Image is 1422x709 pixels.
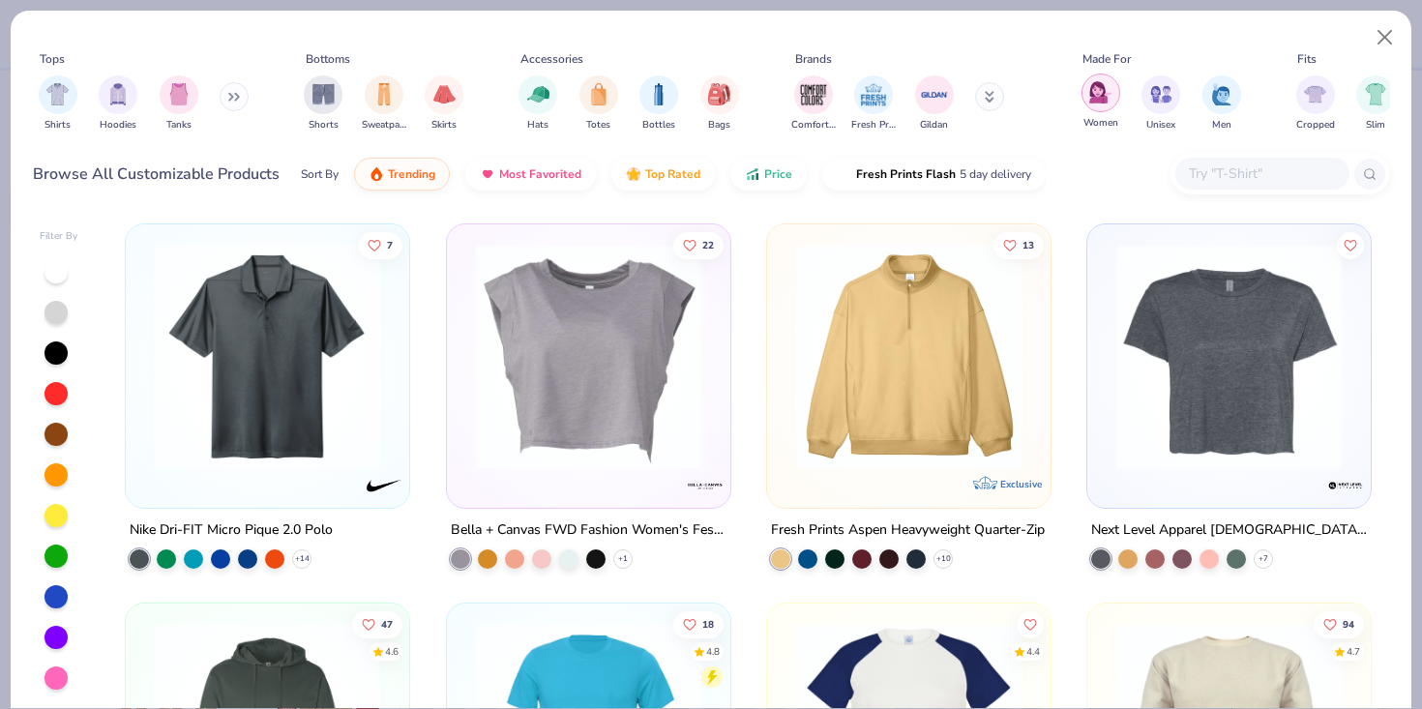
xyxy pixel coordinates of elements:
[795,50,832,68] div: Brands
[425,75,463,133] div: filter for Skirts
[672,231,723,258] button: Like
[387,240,393,250] span: 7
[381,620,393,630] span: 47
[1017,611,1044,638] button: Like
[1259,553,1268,565] span: + 7
[711,244,956,469] img: fea30bab-9cee-4a4f-98cb-187d2db77708
[701,240,713,250] span: 22
[362,75,406,133] div: filter for Sweatpants
[100,118,136,133] span: Hoodies
[786,244,1031,469] img: a5fef0f3-26ac-4d1f-8e04-62fc7b7c0c3a
[856,166,956,182] span: Fresh Prints Flash
[354,158,450,191] button: Trending
[920,118,948,133] span: Gildan
[1031,244,1276,469] img: f70527af-4fab-4d83-b07e-8fc97e9685e6
[1347,645,1360,660] div: 4.7
[1083,116,1118,131] span: Women
[935,553,950,565] span: + 10
[1365,83,1386,105] img: Slim Image
[433,83,456,105] img: Skirts Image
[851,75,896,133] div: filter for Fresh Prints
[304,75,342,133] div: filter for Shorts
[44,118,71,133] span: Shirts
[1211,83,1232,105] img: Men Image
[431,118,457,133] span: Skirts
[1366,118,1385,133] span: Slim
[1187,162,1336,185] input: Try "T-Shirt"
[1141,75,1180,133] div: filter for Unisex
[686,466,725,505] img: Bella + Canvas logo
[160,75,198,133] div: filter for Tanks
[799,80,828,109] img: Comfort Colors Image
[1022,240,1034,250] span: 13
[388,166,435,182] span: Trending
[1141,75,1180,133] button: filter button
[373,83,395,105] img: Sweatpants Image
[362,118,406,133] span: Sweatpants
[304,75,342,133] button: filter button
[1326,466,1365,505] img: Next Level Apparel logo
[366,466,404,505] img: Nike logo
[1091,518,1367,543] div: Next Level Apparel [DEMOGRAPHIC_DATA]' Festival Cali Crop T-Shirt
[730,158,807,191] button: Price
[1146,118,1175,133] span: Unisex
[1296,75,1335,133] div: filter for Cropped
[1356,75,1395,133] button: filter button
[993,231,1044,258] button: Like
[527,83,549,105] img: Hats Image
[1343,620,1354,630] span: 94
[99,75,137,133] div: filter for Hoodies
[611,158,715,191] button: Top Rated
[588,83,609,105] img: Totes Image
[520,50,583,68] div: Accessories
[33,162,280,186] div: Browse All Customizable Products
[960,163,1031,186] span: 5 day delivery
[39,75,77,133] button: filter button
[309,118,339,133] span: Shorts
[915,75,954,133] button: filter button
[791,75,836,133] button: filter button
[1202,75,1241,133] button: filter button
[1314,611,1364,638] button: Like
[352,611,402,638] button: Like
[451,518,726,543] div: Bella + Canvas FWD Fashion Women's Festival Crop Tank
[1082,50,1131,68] div: Made For
[915,75,954,133] div: filter for Gildan
[369,166,384,182] img: trending.gif
[672,611,723,638] button: Like
[626,166,641,182] img: TopRated.gif
[1202,75,1241,133] div: filter for Men
[166,118,192,133] span: Tanks
[160,75,198,133] button: filter button
[705,645,719,660] div: 4.8
[40,229,78,244] div: Filter By
[701,620,713,630] span: 18
[465,158,596,191] button: Most Favorited
[822,158,1046,191] button: Fresh Prints Flash5 day delivery
[642,118,675,133] span: Bottles
[579,75,618,133] div: filter for Totes
[107,83,129,105] img: Hoodies Image
[40,50,65,68] div: Tops
[648,83,669,105] img: Bottles Image
[518,75,557,133] div: filter for Hats
[1107,244,1351,469] img: c38c874d-42b5-4d71-8780-7fdc484300a7
[639,75,678,133] div: filter for Bottles
[708,118,730,133] span: Bags
[1367,19,1404,56] button: Close
[312,83,335,105] img: Shorts Image
[1150,83,1172,105] img: Unisex Image
[791,118,836,133] span: Comfort Colors
[301,165,339,183] div: Sort By
[385,645,399,660] div: 4.6
[586,118,610,133] span: Totes
[1304,83,1326,105] img: Cropped Image
[39,75,77,133] div: filter for Shirts
[771,518,1045,543] div: Fresh Prints Aspen Heavyweight Quarter-Zip
[920,80,949,109] img: Gildan Image
[1081,75,1120,133] button: filter button
[499,166,581,182] span: Most Favorited
[362,75,406,133] button: filter button
[579,75,618,133] button: filter button
[1026,645,1040,660] div: 4.4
